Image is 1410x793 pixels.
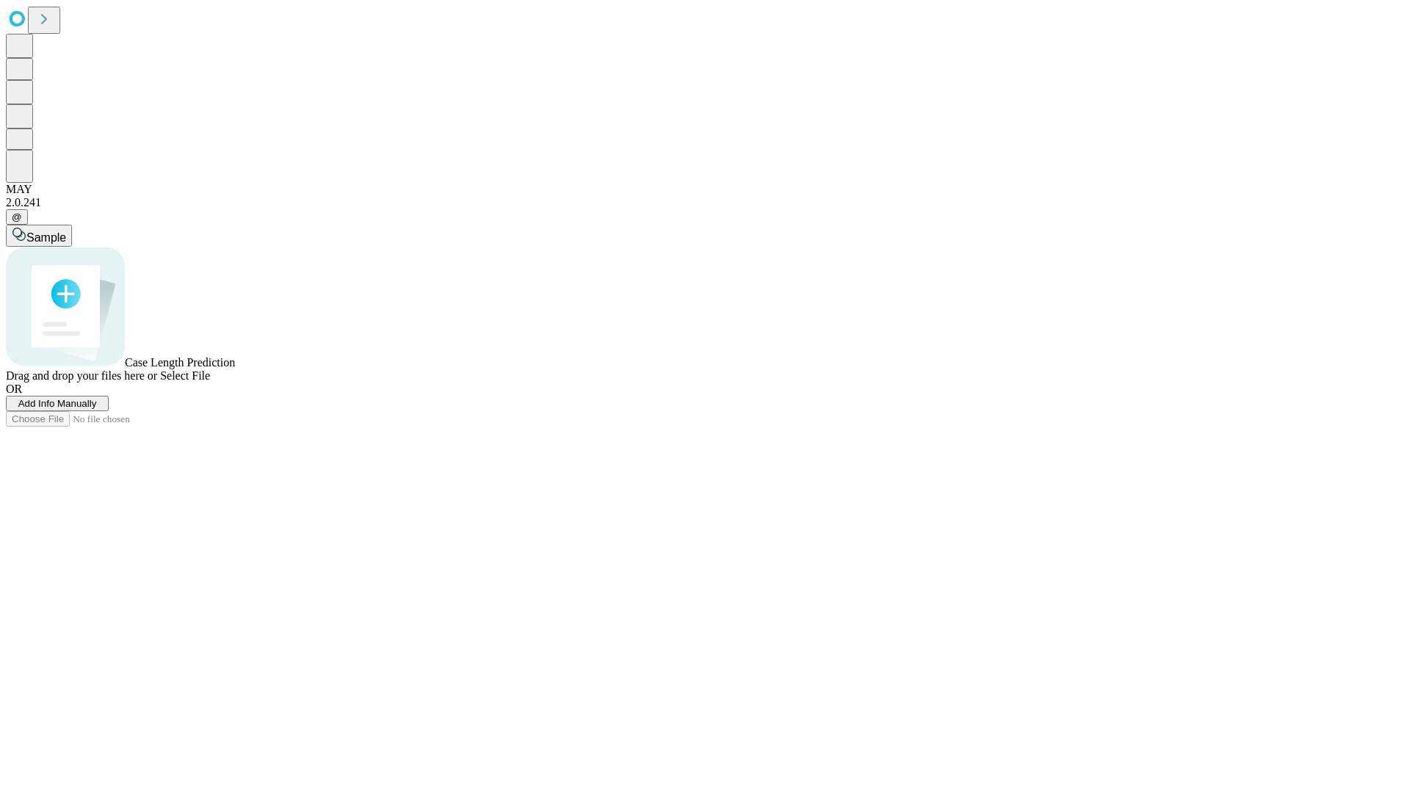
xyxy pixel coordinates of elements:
span: Add Info Manually [18,398,97,409]
span: Select File [160,369,210,382]
span: Sample [26,231,66,244]
div: 2.0.241 [6,196,1404,209]
button: @ [6,209,28,225]
span: Drag and drop your files here or [6,369,157,382]
button: Sample [6,225,72,247]
span: Case Length Prediction [125,356,235,369]
div: MAY [6,183,1404,196]
span: @ [12,211,22,222]
span: OR [6,383,22,395]
button: Add Info Manually [6,396,109,411]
